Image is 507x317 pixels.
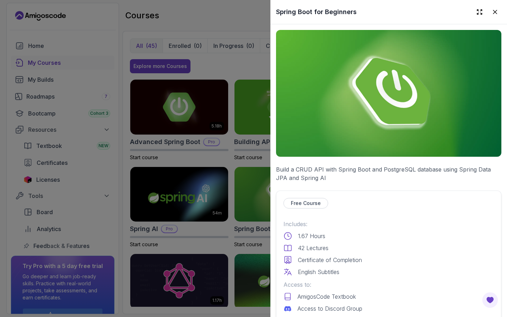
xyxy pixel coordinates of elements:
[473,6,486,18] button: Expand drawer
[298,268,339,276] p: English Subtitles
[298,232,325,240] p: 1.67 Hours
[298,244,328,252] p: 42 Lectures
[283,280,494,289] p: Access to:
[291,200,321,207] p: Free Course
[276,7,357,17] h2: Spring Boot for Beginners
[298,256,362,264] p: Certificate of Completion
[276,165,501,182] p: Build a CRUD API with Spring Boot and PostgreSQL database using Spring Data JPA and Spring AI
[276,30,501,157] img: spring-boot-for-beginners_thumbnail
[298,292,356,301] p: AmigosCode Textbook
[283,220,494,228] p: Includes:
[482,292,499,309] button: Open Feedback Button
[298,304,362,313] p: Access to Discord Group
